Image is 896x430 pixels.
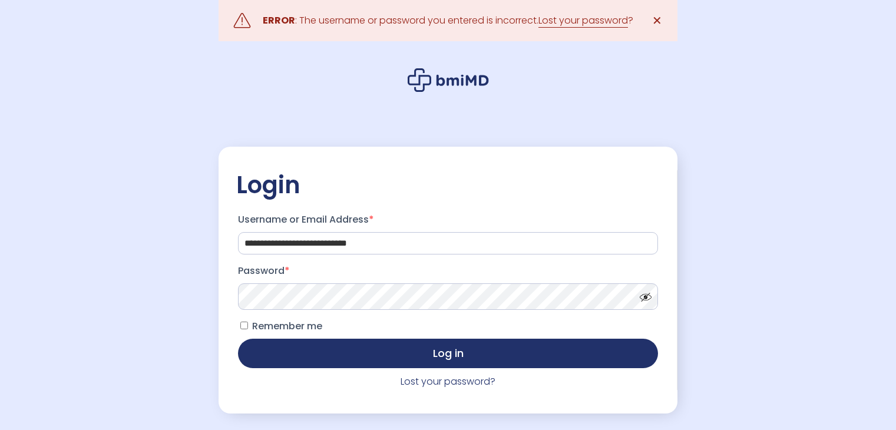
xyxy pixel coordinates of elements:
[652,12,662,29] span: ✕
[645,9,669,32] a: ✕
[263,14,295,27] strong: ERROR
[236,170,660,200] h2: Login
[263,12,633,29] div: : The username or password you entered is incorrect. ?
[401,375,495,388] a: Lost your password?
[238,210,658,229] label: Username or Email Address
[252,319,322,333] span: Remember me
[238,262,658,280] label: Password
[240,322,248,329] input: Remember me
[538,14,628,28] a: Lost your password
[238,339,658,368] button: Log in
